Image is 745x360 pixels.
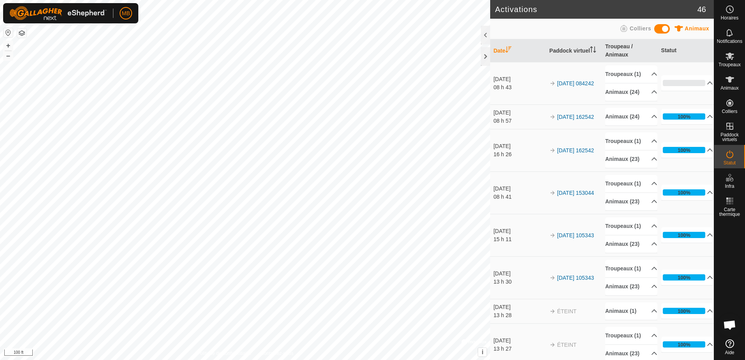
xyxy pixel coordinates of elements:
[605,260,657,277] p-accordion-header: Troupeaux (1)
[493,235,546,244] div: 15 h 11
[493,278,546,286] div: 13 h 30
[697,4,706,15] span: 46
[658,39,714,62] th: Statut
[557,190,594,196] a: [DATE] 153044
[493,185,546,193] div: [DATE]
[663,113,706,120] div: 100%
[605,132,657,150] p-accordion-header: Troupeaux (1)
[493,227,546,235] div: [DATE]
[663,232,706,238] div: 100%
[495,5,697,14] h2: Activations
[725,184,734,189] span: Infra
[678,274,690,281] div: 100%
[549,308,556,314] img: arrow
[493,75,546,83] div: [DATE]
[717,39,742,44] span: Notifications
[549,147,556,154] img: arrow
[549,275,556,281] img: arrow
[605,193,657,210] p-accordion-header: Animaux (23)
[721,16,738,20] span: Horaires
[678,341,690,348] div: 100%
[716,207,743,217] span: Carte thermique
[678,146,690,154] div: 100%
[549,190,556,196] img: arrow
[557,147,594,154] a: [DATE] 162542
[493,117,546,125] div: 08 h 57
[493,142,546,150] div: [DATE]
[557,308,577,314] span: ÉTEINT
[9,6,107,20] img: Logo Gallagher
[605,175,657,192] p-accordion-header: Troupeaux (1)
[4,28,13,37] button: Réinitialiser la carte
[663,147,706,153] div: 100%
[557,275,594,281] a: [DATE] 105343
[605,83,657,101] p-accordion-header: Animaux (24)
[605,108,657,125] p-accordion-header: Animaux (24)
[482,349,483,355] span: i
[493,150,546,159] div: 16 h 26
[505,48,512,54] p-sorticon: Activer pour trier
[678,113,690,120] div: 100%
[725,350,734,355] span: Aide
[546,39,602,62] th: Paddock virtuel
[605,327,657,344] p-accordion-header: Troupeaux (1)
[605,150,657,168] p-accordion-header: Animaux (23)
[4,51,13,60] button: –
[493,109,546,117] div: [DATE]
[557,342,577,348] span: ÉTEINT
[714,336,745,358] a: Aide
[661,75,713,91] p-accordion-header: 0%
[605,65,657,83] p-accordion-header: Troupeaux (1)
[605,217,657,235] p-accordion-header: Troupeaux (1)
[4,41,13,50] button: +
[661,303,713,319] p-accordion-header: 100%
[630,25,651,32] span: Colliers
[716,132,743,142] span: Paddock virtuels
[122,9,130,18] span: MB
[549,232,556,238] img: arrow
[722,109,737,114] span: Colliers
[661,109,713,124] p-accordion-header: 100%
[663,308,706,314] div: 100%
[605,302,657,320] p-accordion-header: Animaux (1)
[661,337,713,352] p-accordion-header: 100%
[663,274,706,281] div: 100%
[605,278,657,295] p-accordion-header: Animaux (23)
[678,307,690,315] div: 100%
[197,350,251,357] a: Politique de confidentialité
[490,39,546,62] th: Date
[478,348,487,356] button: i
[557,80,594,86] a: [DATE] 084242
[663,80,706,86] div: 0%
[719,62,741,67] span: Troupeaux
[493,345,546,353] div: 13 h 27
[678,189,690,196] div: 100%
[602,39,658,62] th: Troupeau / Animaux
[720,86,739,90] span: Animaux
[17,28,26,38] button: Couches de carte
[661,270,713,285] p-accordion-header: 100%
[605,235,657,253] p-accordion-header: Animaux (23)
[493,303,546,311] div: [DATE]
[493,270,546,278] div: [DATE]
[493,193,546,201] div: 08 h 41
[663,341,706,348] div: 100%
[663,189,706,196] div: 100%
[678,231,690,239] div: 100%
[718,313,741,337] div: Ouvrir le chat
[549,80,556,86] img: arrow
[493,337,546,345] div: [DATE]
[724,161,736,165] span: Statut
[661,185,713,200] p-accordion-header: 100%
[549,114,556,120] img: arrow
[685,25,709,32] span: Animaux
[661,227,713,243] p-accordion-header: 100%
[661,142,713,158] p-accordion-header: 100%
[549,342,556,348] img: arrow
[557,114,594,120] a: [DATE] 162542
[493,83,546,92] div: 08 h 43
[590,48,596,54] p-sorticon: Activer pour trier
[557,232,594,238] a: [DATE] 105343
[493,311,546,319] div: 13 h 28
[261,350,293,357] a: Contactez-nous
